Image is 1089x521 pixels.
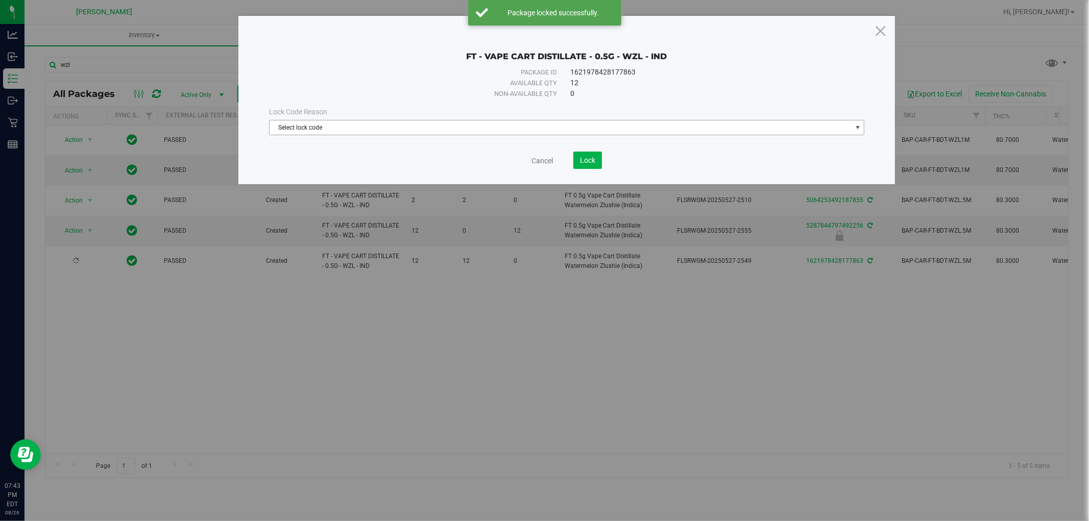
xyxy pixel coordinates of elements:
[494,8,614,18] div: Package locked successfully.
[570,67,838,78] div: 1621978428177863
[580,156,595,164] span: Lock
[531,156,553,166] a: Cancel
[851,120,864,135] span: select
[295,67,557,78] div: Package ID
[295,78,557,88] div: Available qty
[295,89,557,99] div: Non-available qty
[269,36,865,62] div: FT - VAPE CART DISTILLATE - 0.5G - WZL - IND
[269,108,328,116] span: Lock Code Reason
[570,78,838,88] div: 12
[573,152,602,169] button: Lock
[270,120,852,135] span: Select lock code
[570,88,838,99] div: 0
[10,439,41,470] iframe: Resource center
